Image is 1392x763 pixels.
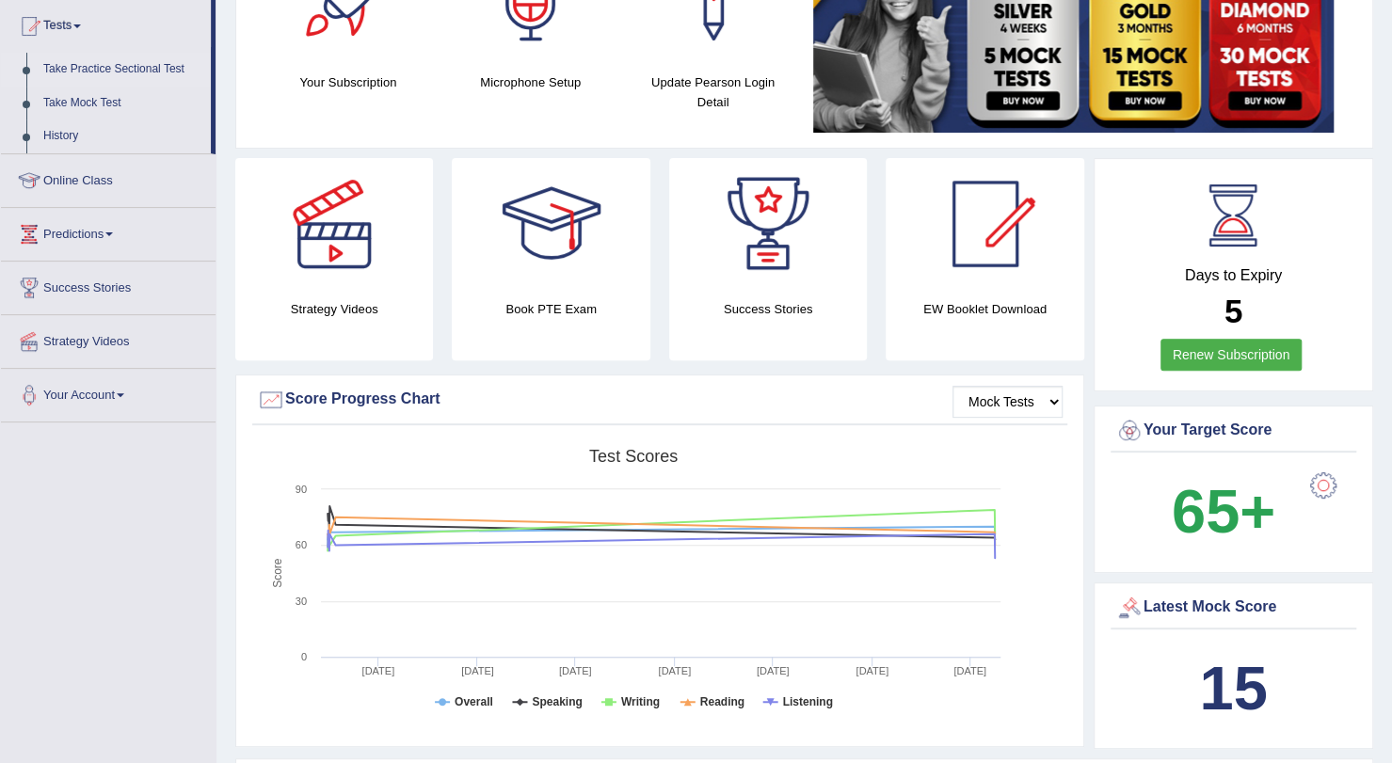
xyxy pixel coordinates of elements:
[669,299,867,319] h4: Success Stories
[559,665,592,676] tspan: [DATE]
[589,447,678,466] tspan: Test scores
[361,665,394,676] tspan: [DATE]
[1,315,216,362] a: Strategy Videos
[1,369,216,416] a: Your Account
[1,262,216,309] a: Success Stories
[1172,477,1275,546] b: 65+
[1,208,216,255] a: Predictions
[461,665,494,676] tspan: [DATE]
[757,665,790,676] tspan: [DATE]
[296,539,307,550] text: 60
[449,72,613,92] h4: Microphone Setup
[1224,293,1242,329] b: 5
[35,119,211,153] a: History
[783,695,833,708] tspan: Listening
[1115,594,1352,622] div: Latest Mock Score
[301,651,307,662] text: 0
[1115,267,1352,284] h4: Days to Expiry
[621,695,660,708] tspan: Writing
[658,665,691,676] tspan: [DATE]
[632,72,795,112] h4: Update Pearson Login Detail
[266,72,430,92] h4: Your Subscription
[35,53,211,87] a: Take Practice Sectional Test
[1199,654,1267,723] b: 15
[856,665,888,676] tspan: [DATE]
[257,386,1063,414] div: Score Progress Chart
[953,665,986,676] tspan: [DATE]
[1,154,216,201] a: Online Class
[455,695,493,708] tspan: Overall
[1160,339,1303,371] a: Renew Subscription
[35,87,211,120] a: Take Mock Test
[296,484,307,495] text: 90
[296,596,307,607] text: 30
[271,558,284,588] tspan: Score
[452,299,649,319] h4: Book PTE Exam
[1115,417,1352,445] div: Your Target Score
[532,695,582,708] tspan: Speaking
[235,299,433,319] h4: Strategy Videos
[886,299,1083,319] h4: EW Booklet Download
[700,695,744,708] tspan: Reading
